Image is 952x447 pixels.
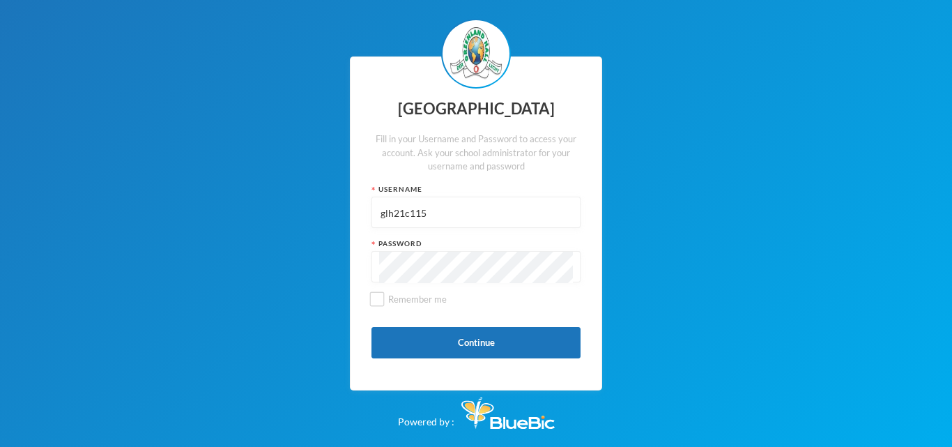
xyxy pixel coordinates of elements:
div: Powered by : [398,391,555,429]
div: Password [371,238,581,249]
div: Username [371,184,581,195]
div: Fill in your Username and Password to access your account. Ask your school administrator for your... [371,132,581,174]
img: Bluebic [461,397,555,429]
div: [GEOGRAPHIC_DATA] [371,96,581,123]
span: Remember me [383,294,452,305]
button: Continue [371,327,581,358]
